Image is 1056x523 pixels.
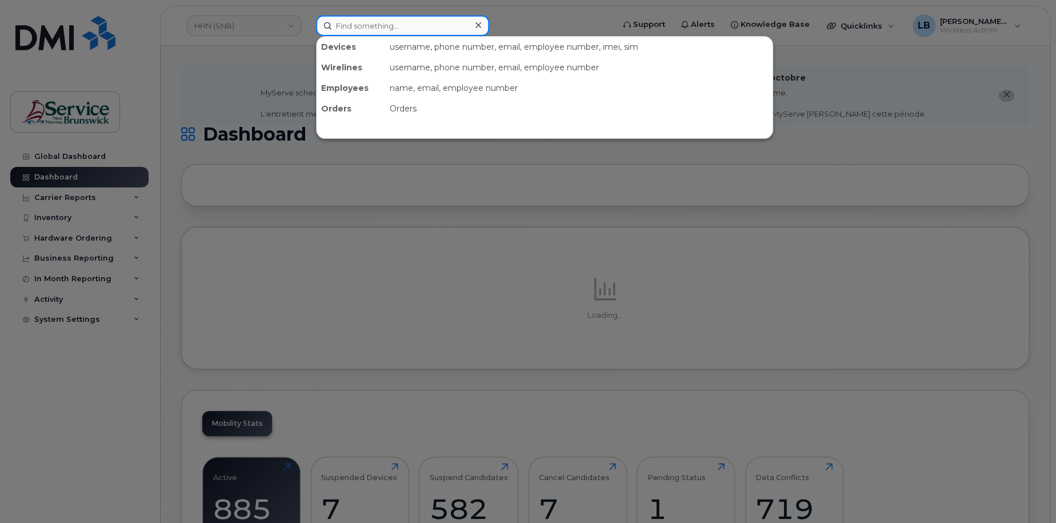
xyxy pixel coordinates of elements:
div: Wirelines [317,57,385,78]
div: username, phone number, email, employee number [385,57,773,78]
div: Employees [317,78,385,98]
div: Devices [317,37,385,57]
div: Orders [385,98,773,119]
div: name, email, employee number [385,78,773,98]
div: username, phone number, email, employee number, imei, sim [385,37,773,57]
div: Orders [317,98,385,119]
